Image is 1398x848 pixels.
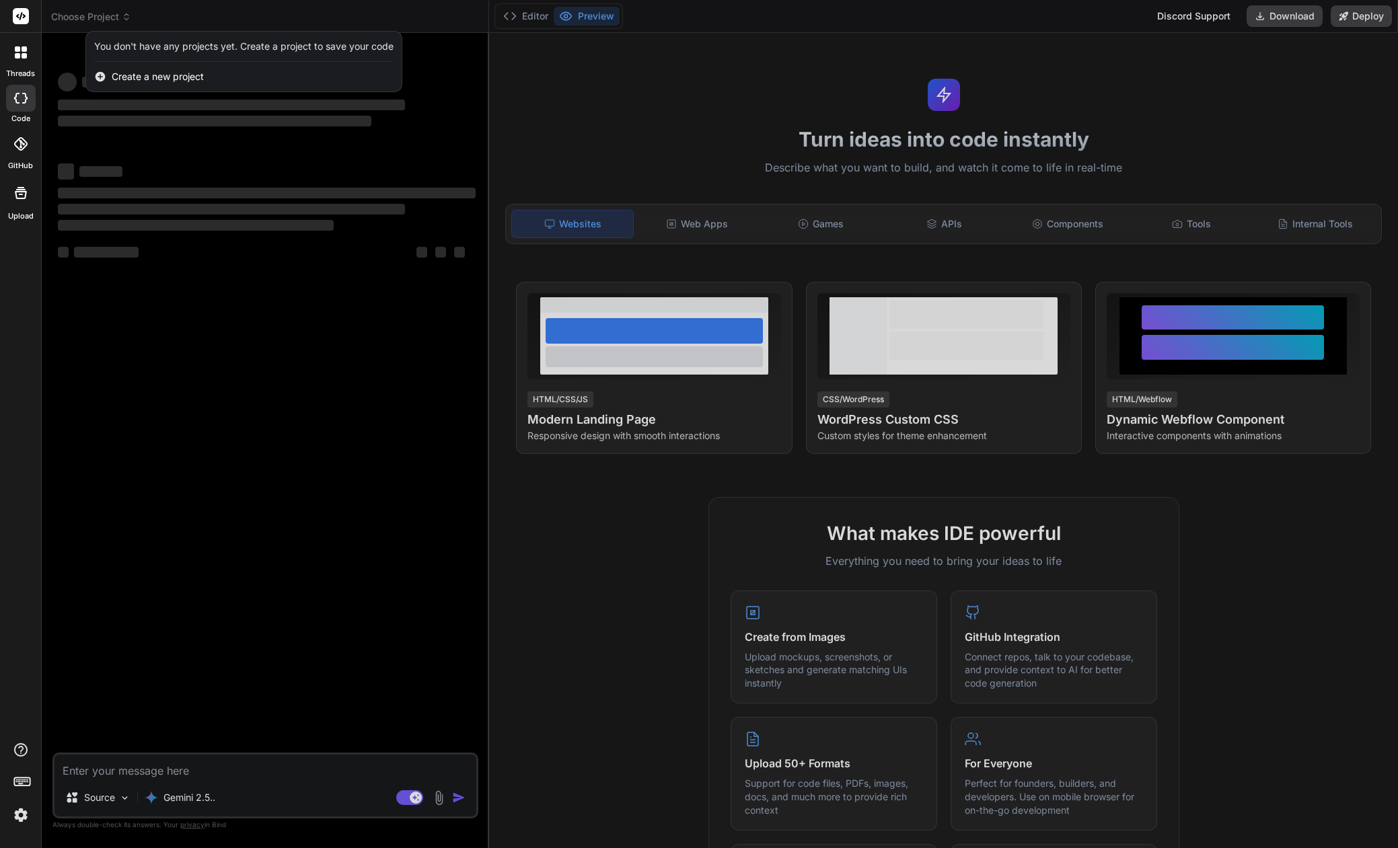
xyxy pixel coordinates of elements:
label: code [11,113,30,124]
label: Upload [8,210,34,222]
div: You don't have any projects yet. Create a project to save your code [94,40,394,53]
span: Create a new project [112,70,204,83]
label: threads [6,68,35,79]
img: settings [9,804,32,826]
label: GitHub [8,160,33,171]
